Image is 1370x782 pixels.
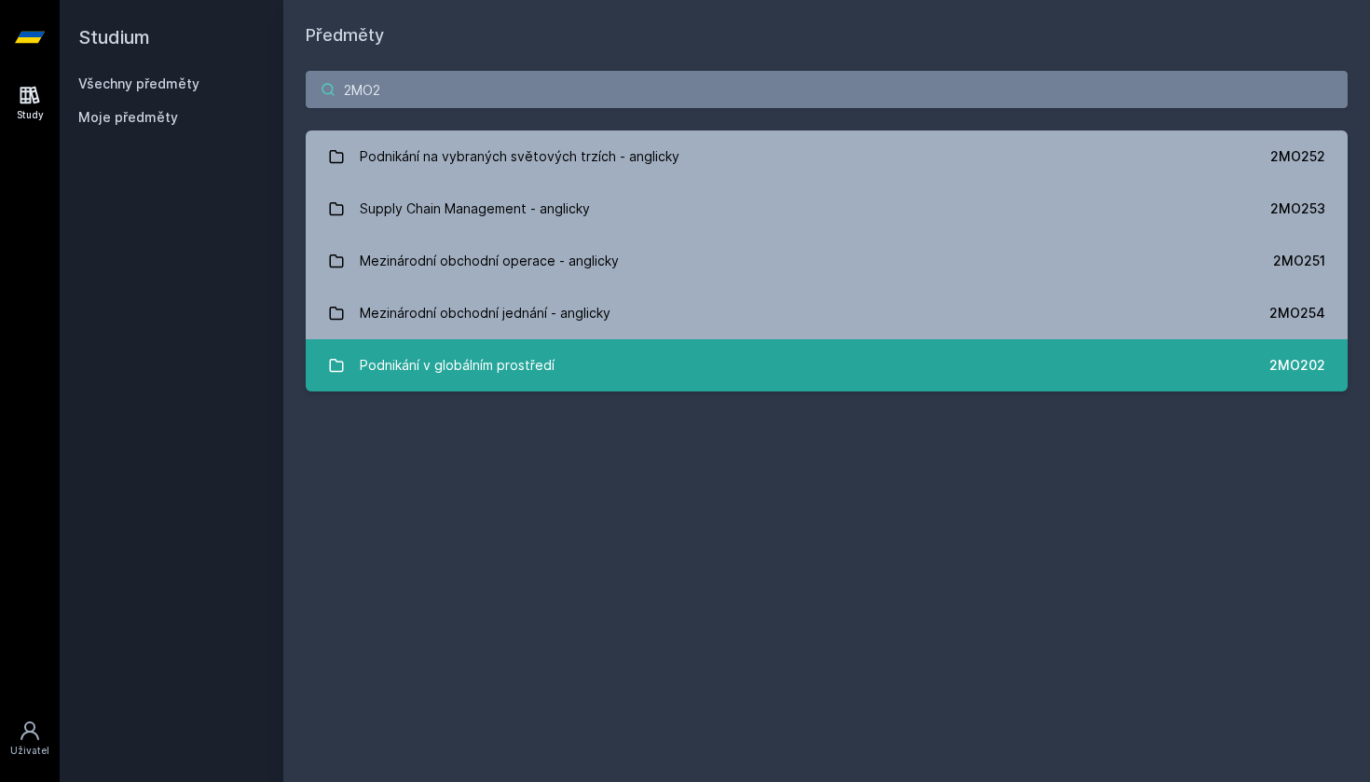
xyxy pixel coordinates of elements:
div: Supply Chain Management - anglicky [360,190,590,227]
a: Mezinárodní obchodní operace - anglicky 2MO251 [306,235,1348,287]
div: Study [17,108,44,122]
a: Uživatel [4,710,56,767]
a: Study [4,75,56,131]
div: 2MO253 [1270,199,1325,218]
a: Podnikání v globálním prostředí 2MO202 [306,339,1348,391]
div: Podnikání na vybraných světových trzích - anglicky [360,138,679,175]
h1: Předměty [306,22,1348,48]
a: Mezinárodní obchodní jednání - anglicky 2MO254 [306,287,1348,339]
div: 2MO254 [1269,304,1325,322]
a: Všechny předměty [78,75,199,91]
div: Mezinárodní obchodní jednání - anglicky [360,295,610,332]
input: Název nebo ident předmětu… [306,71,1348,108]
div: Mezinárodní obchodní operace - anglicky [360,242,619,280]
div: 2MO252 [1270,147,1325,166]
div: 2MO251 [1273,252,1325,270]
div: Podnikání v globálním prostředí [360,347,555,384]
a: Supply Chain Management - anglicky 2MO253 [306,183,1348,235]
div: Uživatel [10,744,49,758]
div: 2MO202 [1269,356,1325,375]
a: Podnikání na vybraných světových trzích - anglicky 2MO252 [306,130,1348,183]
span: Moje předměty [78,108,178,127]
